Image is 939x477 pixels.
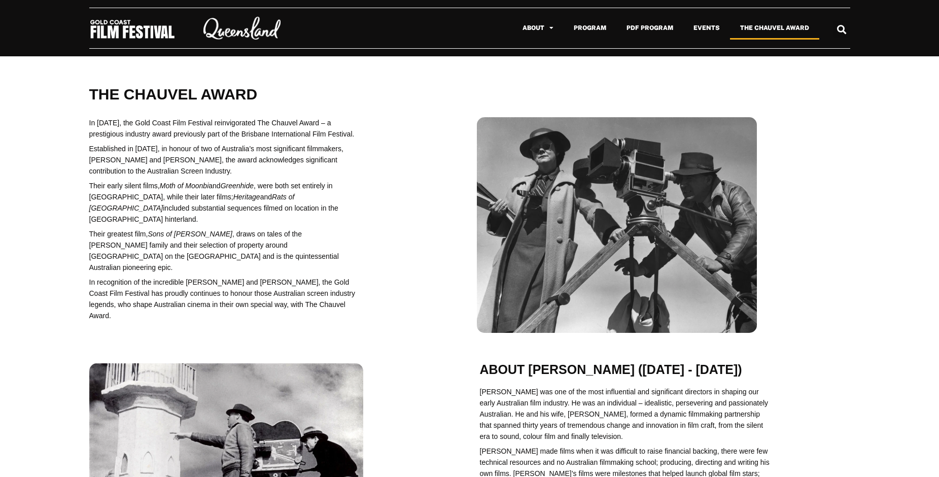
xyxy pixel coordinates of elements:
a: Program [564,16,616,40]
p: [PERSON_NAME] was one of the most influential and significant directors in shaping our early Aust... [480,386,773,442]
h2: About [PERSON_NAME] ([DATE] - [DATE]) [480,363,850,376]
p: Their greatest film, , draws on tales of the [PERSON_NAME] family and their selection of property... [89,228,358,273]
p: Their early silent films, and , were both set entirely in [GEOGRAPHIC_DATA], while their later fi... [89,180,358,225]
em: Rats of [GEOGRAPHIC_DATA] [89,193,295,212]
p: In recognition of the incredible [PERSON_NAME] and [PERSON_NAME], the Gold Coast Film Festival ha... [89,277,358,321]
a: PDF Program [616,16,683,40]
span: and included substantial sequences filmed on location in the [GEOGRAPHIC_DATA] hinterland. [89,193,338,223]
em: Greenhide [221,182,254,190]
a: Events [683,16,730,40]
p: Established in [DATE], in honour of two of Australia’s most significant filmmakers, [PERSON_NAME]... [89,143,358,177]
em: Heritage [233,193,260,201]
h1: The chauvel award [89,87,850,102]
p: In [DATE], the Gold Coast Film Festival reinvigorated The Chauvel Award – a prestigious industry ... [89,117,358,140]
a: The Chauvel Award [730,16,819,40]
em: Sons of [PERSON_NAME] [148,230,232,238]
nav: Menu [304,16,819,40]
a: About [512,16,564,40]
em: Moth of Moonbi [160,182,209,190]
div: Search [833,21,850,38]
